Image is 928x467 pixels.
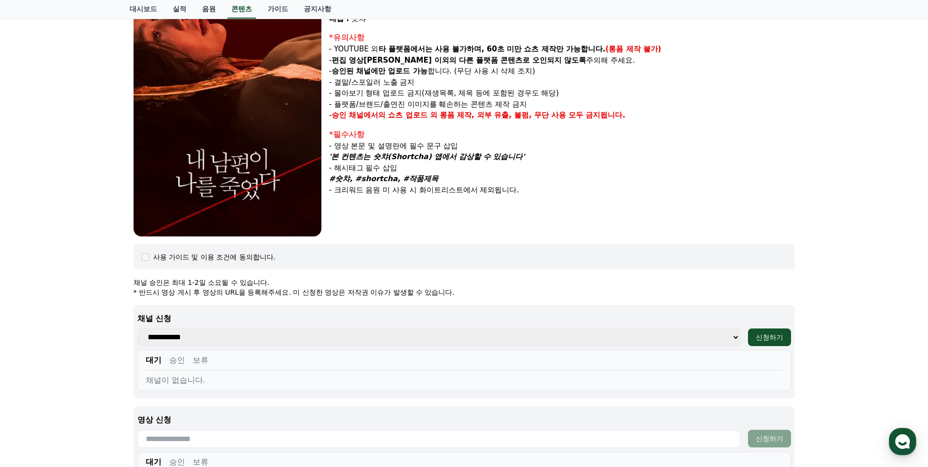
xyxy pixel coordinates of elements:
[329,140,795,152] p: - 영상 본문 및 설명란에 필수 문구 삽입
[90,326,101,333] span: 대화
[137,414,791,426] p: 영상 신청
[134,278,795,287] p: 채널 승인은 최대 1-2일 소요될 수 있습니다.
[193,354,208,366] button: 보류
[329,66,795,77] p: - 합니다. (무단 사용 시 삭제 조치)
[748,328,791,346] button: 신청하기
[329,77,795,88] p: - 결말/스포일러 노출 금지
[126,310,188,335] a: 설정
[459,56,587,65] strong: 다른 플랫폼 콘텐츠로 오인되지 않도록
[756,332,783,342] div: 신청하기
[329,152,525,161] em: '본 컨텐츠는 숏챠(Shortcha) 앱에서 감상할 수 있습니다'
[153,252,276,262] div: 사용 가이드 및 이용 조건에 동의합니다.
[329,99,795,110] p: - 플랫폼/브랜드/출연진 이미지를 훼손하는 콘텐츠 제작 금지
[379,45,606,53] strong: 타 플랫폼에서는 사용 불가하며, 60초 미만 쇼츠 제작만 가능합니다.
[3,310,65,335] a: 홈
[146,374,783,386] div: 채널이 없습니다.
[332,56,456,65] strong: 편집 영상[PERSON_NAME] 이외의
[329,129,795,140] div: *필수사항
[169,354,185,366] button: 승인
[329,32,795,44] div: *유의사항
[329,185,795,196] p: - 크리워드 음원 미 사용 시 화이트리스트에서 제외됩니다.
[329,174,439,183] em: #숏챠, #shortcha, #작품제목
[146,354,161,366] button: 대기
[332,111,437,119] strong: 승인 채널에서의 쇼츠 업로드 외
[329,110,795,121] p: -
[329,44,795,55] p: - YOUTUBE 외
[134,287,795,297] p: * 반드시 영상 게시 후 영상의 URL을 등록해주세요. 미 신청한 영상은 저작권 이슈가 발생할 수 있습니다.
[440,111,626,119] strong: 롱폼 제작, 외부 유출, 불펌, 무단 사용 모두 금지됩니다.
[606,45,661,53] strong: (롱폼 제작 불가)
[329,88,795,99] p: - 몰아보기 형태 업로드 금지(재생목록, 제목 등에 포함된 경우도 해당)
[329,163,795,174] p: - 해시태그 필수 삽입
[748,430,791,447] button: 신청하기
[329,55,795,66] p: - 주의해 주세요.
[332,67,428,75] strong: 승인된 채널에만 업로드 가능
[137,313,791,325] p: 채널 신청
[756,434,783,444] div: 신청하기
[65,310,126,335] a: 대화
[151,325,163,333] span: 설정
[31,325,37,333] span: 홈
